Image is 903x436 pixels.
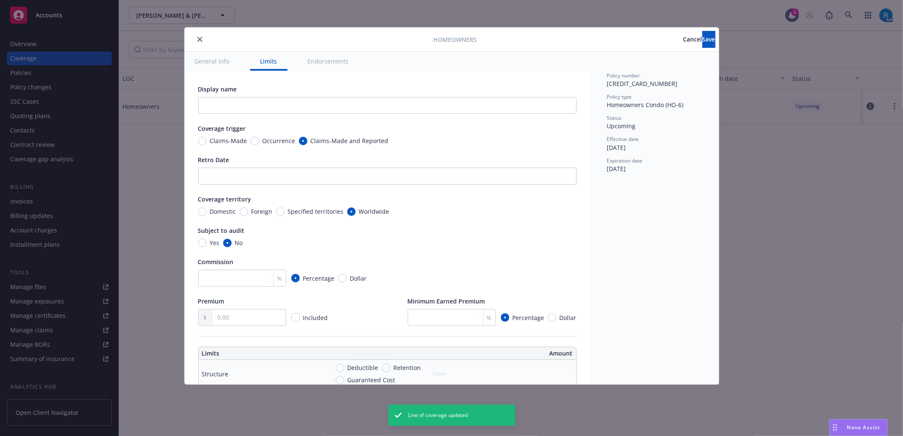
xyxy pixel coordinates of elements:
span: Retro Date [198,156,229,164]
input: Specified territories [276,207,284,216]
button: Nova Assist [829,419,888,436]
input: Domestic [198,207,207,216]
span: Homeowners Condo (HO-6) [607,101,684,109]
span: Save [702,35,715,43]
span: Cancel [683,35,702,43]
div: Drag to move [830,419,840,436]
span: Domestic [210,207,236,216]
th: Amount [391,347,576,360]
span: Line of coverage updated [409,411,468,419]
span: Worldwide [359,207,389,216]
span: No [235,238,243,247]
span: Dollar [560,313,577,322]
span: % [277,274,282,283]
span: Claims-Made [210,136,247,145]
span: Deductible [348,363,378,372]
span: Specified territories [288,207,344,216]
span: Percentage [303,274,335,283]
span: Retention [394,363,421,372]
span: Coverage territory [198,195,251,203]
input: Worldwide [347,207,356,216]
span: Occurrence [262,136,295,145]
span: Commission [198,258,234,266]
span: Status [607,114,622,121]
input: Claims-Made [198,137,207,145]
span: Display name [198,85,237,93]
span: [DATE] [607,165,626,173]
input: Dollar [548,313,556,322]
span: Policy number [607,72,641,79]
span: Expiration date [607,157,643,164]
input: 0.00 [212,309,285,326]
button: Cancel [683,31,702,48]
input: No [223,239,232,247]
span: Foreign [251,207,273,216]
input: Dollar [338,274,347,282]
button: close [195,34,205,44]
span: Percentage [513,313,544,322]
input: Occurrence [251,137,259,145]
span: Homeowners [433,35,477,44]
span: Guaranteed Cost [348,375,395,384]
button: Endorsements [298,52,359,71]
span: Upcoming [607,122,636,130]
input: Yes [198,239,207,247]
span: Claims-Made and Reported [311,136,389,145]
span: Nova Assist [847,424,881,431]
input: Foreign [240,207,248,216]
input: Claims-Made and Reported [299,137,307,145]
span: Coverage trigger [198,124,246,132]
span: Effective date [607,135,639,143]
span: Subject to audit [198,226,245,235]
span: Policy type [607,93,632,100]
input: Percentage [501,313,509,322]
span: Minimum Earned Premium [408,297,485,305]
input: Percentage [291,274,300,282]
span: % [487,313,492,322]
span: Included [303,314,328,322]
span: Dollar [350,274,367,283]
input: Deductible [336,364,344,372]
button: Save [702,31,715,48]
span: [DATE] [607,143,626,152]
input: Guaranteed Cost [336,376,344,384]
button: General info [185,52,240,71]
button: Limits [250,52,287,71]
th: Limits [199,347,350,360]
input: Retention [382,364,390,372]
div: Structure [202,370,229,378]
span: Premium [198,297,224,305]
span: Yes [210,238,220,247]
span: [CREDIT_CARD_NUMBER] [607,80,678,88]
